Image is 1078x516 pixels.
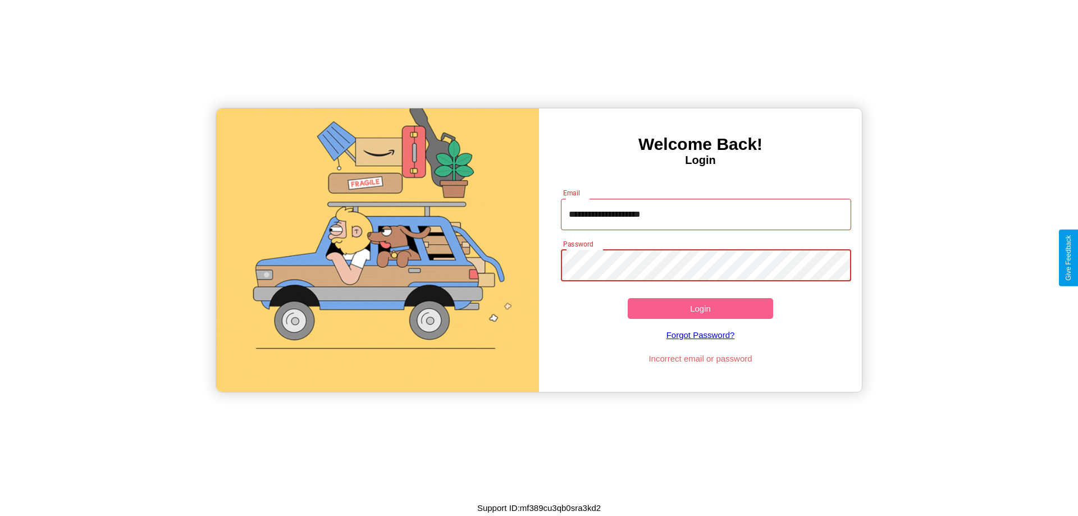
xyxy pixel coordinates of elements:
p: Support ID: mf389cu3qb0sra3kd2 [477,500,601,515]
h4: Login [539,154,862,167]
label: Email [563,188,581,198]
div: Give Feedback [1065,235,1072,281]
button: Login [628,298,773,319]
h3: Welcome Back! [539,135,862,154]
a: Forgot Password? [555,319,846,351]
img: gif [216,108,539,392]
label: Password [563,239,593,249]
p: Incorrect email or password [555,351,846,366]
